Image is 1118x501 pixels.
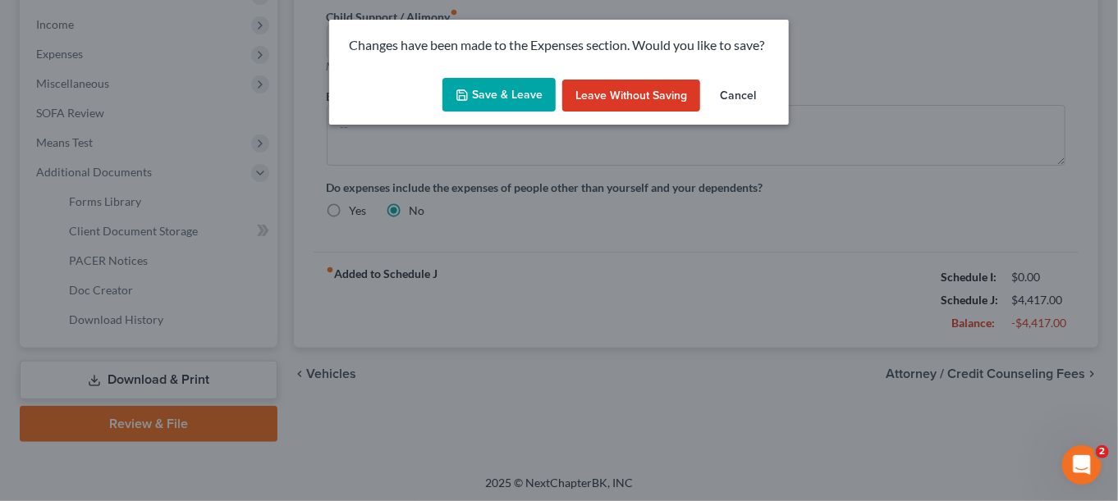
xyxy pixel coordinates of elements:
button: Cancel [707,80,769,112]
button: Leave without Saving [562,80,700,112]
iframe: Intercom live chat [1062,445,1102,485]
span: 2 [1096,445,1109,458]
button: Save & Leave [442,78,556,112]
p: Changes have been made to the Expenses section. Would you like to save? [349,36,769,55]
